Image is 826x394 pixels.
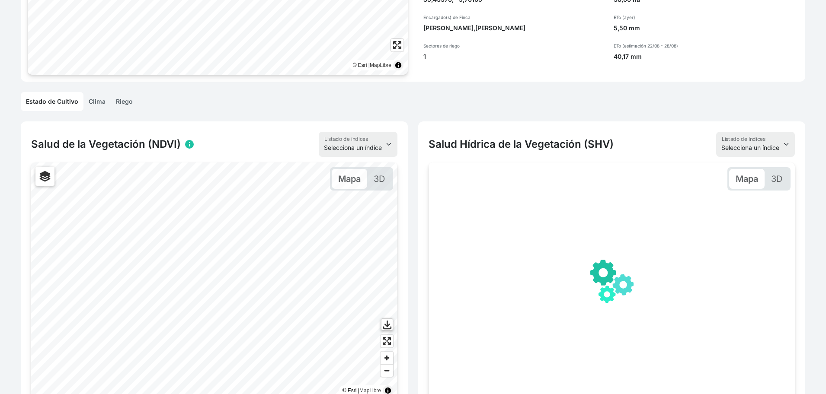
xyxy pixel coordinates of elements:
span: , [474,24,475,32]
span: [PERSON_NAME] [423,24,475,32]
a: Riego [111,92,138,111]
span: [PERSON_NAME] [475,24,525,32]
p: 5,50 mm [614,24,799,32]
p: ETo (ayer) [614,14,799,20]
p: Mapa [729,169,765,189]
div: © Esri | [353,61,391,70]
p: 1 [423,52,603,61]
p: Sectores de riego [423,43,603,49]
button: Enter fullscreen [381,335,393,347]
p: ETo (estimación 22/08 - 28/08) [614,43,799,49]
a: Clima [83,92,111,111]
img: Layers [38,170,51,183]
summary: Toggle attribution [393,60,403,70]
button: Zoom out [381,364,393,377]
button: Zoom in [381,352,393,364]
a: MapLibre [370,62,391,68]
span: info [184,139,195,149]
p: Mapa [332,169,367,189]
p: 3D [367,169,391,189]
img: gears.svg [590,260,634,303]
h2: Salud de la Vegetación (NDVI) [31,138,181,151]
div: Download Map Image [381,318,393,330]
img: Download [382,319,393,330]
button: Enter fullscreen [391,39,403,51]
p: 3D [765,169,789,189]
div: Layers [35,167,54,186]
h2: Salud Hídrica de la Vegetación (SHV) [429,138,614,151]
p: Encargado(s) de Finca [423,14,603,20]
a: Estado de Cultivo [21,92,83,111]
a: MapLibre [359,388,381,394]
p: 40,17 mm [614,52,799,61]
